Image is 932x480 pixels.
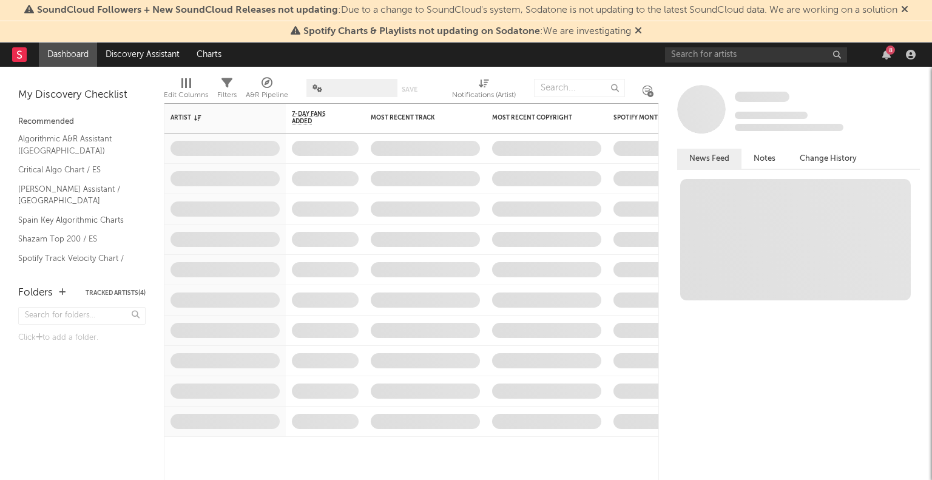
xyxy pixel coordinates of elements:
[18,132,133,157] a: Algorithmic A&R Assistant ([GEOGRAPHIC_DATA])
[37,5,338,15] span: SoundCloud Followers + New SoundCloud Releases not updating
[735,124,843,131] span: 0 fans last week
[171,114,262,121] div: Artist
[164,73,208,108] div: Edit Columns
[665,47,847,63] input: Search for artists
[18,214,133,227] a: Spain Key Algorithmic Charts
[534,79,625,97] input: Search...
[492,114,583,121] div: Most Recent Copyright
[188,42,230,67] a: Charts
[613,114,704,121] div: Spotify Monthly Listeners
[735,91,789,103] a: Some Artist
[882,50,891,59] button: 8
[246,88,288,103] div: A&R Pipeline
[164,88,208,103] div: Edit Columns
[402,86,417,93] button: Save
[735,92,789,102] span: Some Artist
[901,5,908,15] span: Dismiss
[788,149,869,169] button: Change History
[677,149,741,169] button: News Feed
[217,88,237,103] div: Filters
[39,42,97,67] a: Dashboard
[18,163,133,177] a: Critical Algo Chart / ES
[18,183,133,208] a: [PERSON_NAME] Assistant / [GEOGRAPHIC_DATA]
[217,73,237,108] div: Filters
[452,73,516,108] div: Notifications (Artist)
[18,88,146,103] div: My Discovery Checklist
[303,27,631,36] span: : We are investigating
[735,112,808,119] span: Tracking Since: [DATE]
[18,232,133,246] a: Shazam Top 200 / ES
[741,149,788,169] button: Notes
[37,5,897,15] span: : Due to a change to SoundCloud's system, Sodatone is not updating to the latest SoundCloud data....
[18,252,133,277] a: Spotify Track Velocity Chart / ES
[18,286,53,300] div: Folders
[292,110,340,125] span: 7-Day Fans Added
[886,46,895,55] div: 8
[18,331,146,345] div: Click to add a folder.
[18,307,146,325] input: Search for folders...
[97,42,188,67] a: Discovery Assistant
[635,27,642,36] span: Dismiss
[246,73,288,108] div: A&R Pipeline
[86,290,146,296] button: Tracked Artists(4)
[371,114,462,121] div: Most Recent Track
[452,88,516,103] div: Notifications (Artist)
[18,115,146,129] div: Recommended
[303,27,540,36] span: Spotify Charts & Playlists not updating on Sodatone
